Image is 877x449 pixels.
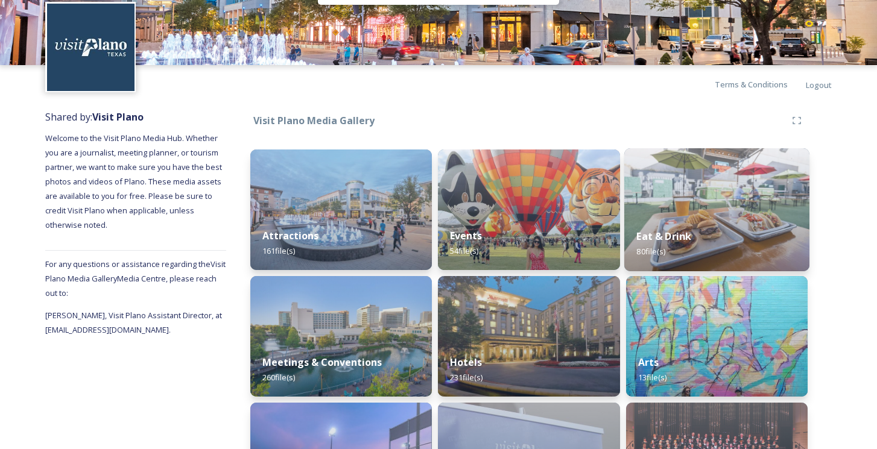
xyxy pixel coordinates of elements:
span: Logout [806,80,832,90]
span: Welcome to the Visit Plano Media Hub. Whether you are a journalist, meeting planner, or tourism p... [45,133,224,230]
span: 13 file(s) [638,372,666,383]
strong: Visit Plano [92,110,144,124]
strong: Eat & Drink [636,230,691,243]
strong: Events [450,229,482,242]
strong: Meetings & Conventions [262,356,382,369]
span: 161 file(s) [262,245,295,256]
span: 80 file(s) [636,246,665,257]
span: 260 file(s) [262,372,295,383]
img: ea110bd7-91bd-4d21-8ab7-5f586e6198d7.jpg [438,276,619,397]
img: 87a85942-043f-4767-857c-4144632cc238.jpg [250,149,432,270]
span: 231 file(s) [450,372,483,383]
strong: Visit Plano Media Gallery [253,114,375,127]
span: Terms & Conditions [715,79,788,90]
img: images.jpeg [47,4,135,91]
strong: Arts [638,356,659,369]
span: [PERSON_NAME], Visit Plano Assistant Director, at [EMAIL_ADDRESS][DOMAIN_NAME]. [45,310,224,335]
img: 4926d70f-1349-452b-9734-7b98794f73aa.jpg [250,276,432,397]
img: 1ea302d0-861e-4f91-92cf-c7386b8feaa8.jpg [626,276,808,397]
strong: Hotels [450,356,482,369]
span: Shared by: [45,110,144,124]
a: Terms & Conditions [715,77,806,92]
img: 49de9871-0ad7-4f79-876a-8be633dd9873.jpg [438,149,619,270]
span: 54 file(s) [450,245,478,256]
strong: Attractions [262,229,318,242]
img: 978e481f-193b-49d6-b951-310609a898c1.jpg [624,148,809,271]
span: For any questions or assistance regarding the Visit Plano Media Gallery Media Centre, please reac... [45,259,226,298]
